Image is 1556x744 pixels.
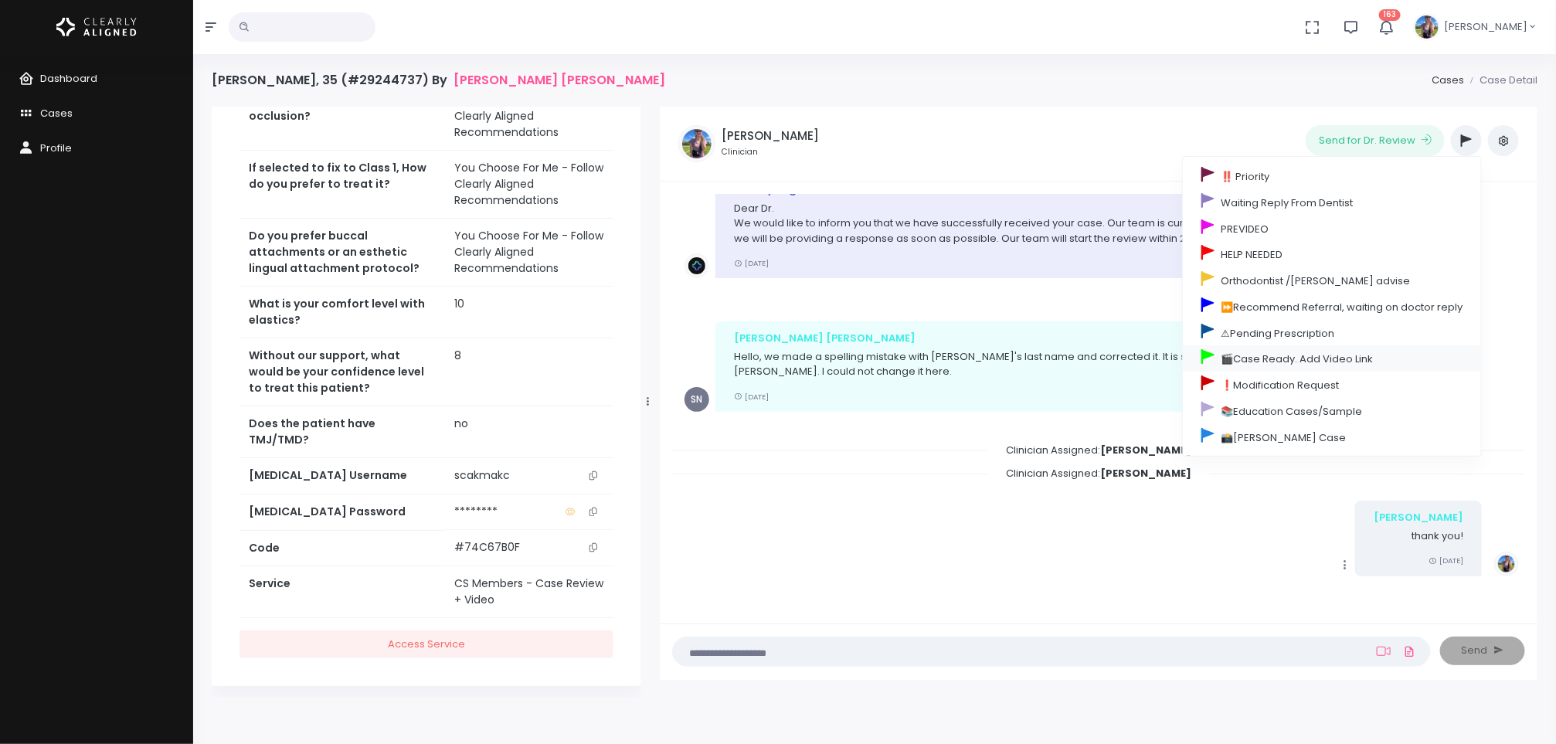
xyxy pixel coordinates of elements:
a: Access Service [240,630,613,659]
a: [PERSON_NAME] [PERSON_NAME] [454,73,665,87]
small: Clinician [722,146,819,158]
th: If selected to fix to Class 1, How do you prefer to treat it? [240,151,445,219]
b: [PERSON_NAME] [1100,443,1191,457]
td: 10 [445,287,613,338]
b: [PERSON_NAME] [1100,466,1191,481]
p: thank you! [1374,528,1463,544]
a: PREVIDEO [1183,215,1481,241]
th: [MEDICAL_DATA] Password [240,494,445,530]
td: You Choose For Me - Follow Clearly Aligned Recommendations [445,83,613,151]
span: [PERSON_NAME] [1444,19,1527,35]
p: Hello, we made a spelling mistake with [PERSON_NAME]'s last name and corrected it. It is supposed... [734,349,1360,379]
a: ‼️ Priority [1183,163,1481,189]
th: [MEDICAL_DATA] Username [240,458,445,494]
th: Do you prefer buccal attachments or an esthetic lingual attachment protocol? [240,219,445,287]
span: 163 [1379,9,1401,21]
a: ❗Modification Request [1183,372,1481,398]
span: Profile [40,141,72,155]
img: Logo Horizontal [56,11,137,43]
th: Code [240,530,445,566]
td: You Choose For Me - Follow Clearly Aligned Recommendations [445,219,613,287]
td: You Choose For Me - Follow Clearly Aligned Recommendations [445,151,613,219]
a: Add Loom Video [1374,645,1394,657]
div: [PERSON_NAME] [PERSON_NAME] [734,331,1360,346]
span: Dashboard [40,71,97,86]
span: Clinician Assigned: [987,438,1210,462]
td: 8 [445,338,613,406]
div: scrollable content [212,107,641,698]
a: HELP NEEDED [1183,241,1481,267]
a: Orthodontist /[PERSON_NAME] advise [1183,267,1481,294]
small: [DATE] [734,258,769,268]
a: ⏩Recommend Referral, waiting on doctor reply [1183,293,1481,319]
th: Do you want to fix to Class 1 occlusion? [240,83,445,151]
li: Case Detail [1464,73,1537,88]
a: 📸[PERSON_NAME] Case [1183,423,1481,450]
span: Clinician Assigned: [987,461,1210,485]
h5: [PERSON_NAME] [722,129,819,143]
td: scakmakc [445,458,613,494]
th: Without our support, what would be your confidence level to treat this patient? [240,338,445,406]
button: Send for Dr. Review [1306,125,1445,156]
th: Does the patient have TMJ/TMD? [240,406,445,458]
img: Header Avatar [1413,13,1441,41]
th: What is your comfort level with elastics? [240,287,445,338]
a: Waiting Reply From Dentist [1183,189,1481,215]
p: Dear Dr. We would like to inform you that we have successfully received your case. Our team is cu... [734,201,1360,246]
span: Cases [40,106,73,121]
th: Service [240,566,445,618]
a: Add Files [1400,637,1418,665]
span: SN [685,387,709,412]
small: [DATE] [734,392,769,402]
h4: [PERSON_NAME], 35 (#29244737) By [212,73,665,87]
div: CS Members - Case Review + Video [454,576,604,608]
td: no [445,406,613,458]
a: ⚠Pending Prescription [1183,319,1481,345]
a: 📚Education Cases/Sample [1183,397,1481,423]
a: 🎬Case Ready. Add Video Link [1183,345,1481,372]
td: #74C67B0F [445,530,613,566]
div: [PERSON_NAME] [1374,510,1463,525]
div: scrollable content [672,194,1525,607]
a: Cases [1432,73,1464,87]
small: [DATE] [1429,555,1463,566]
